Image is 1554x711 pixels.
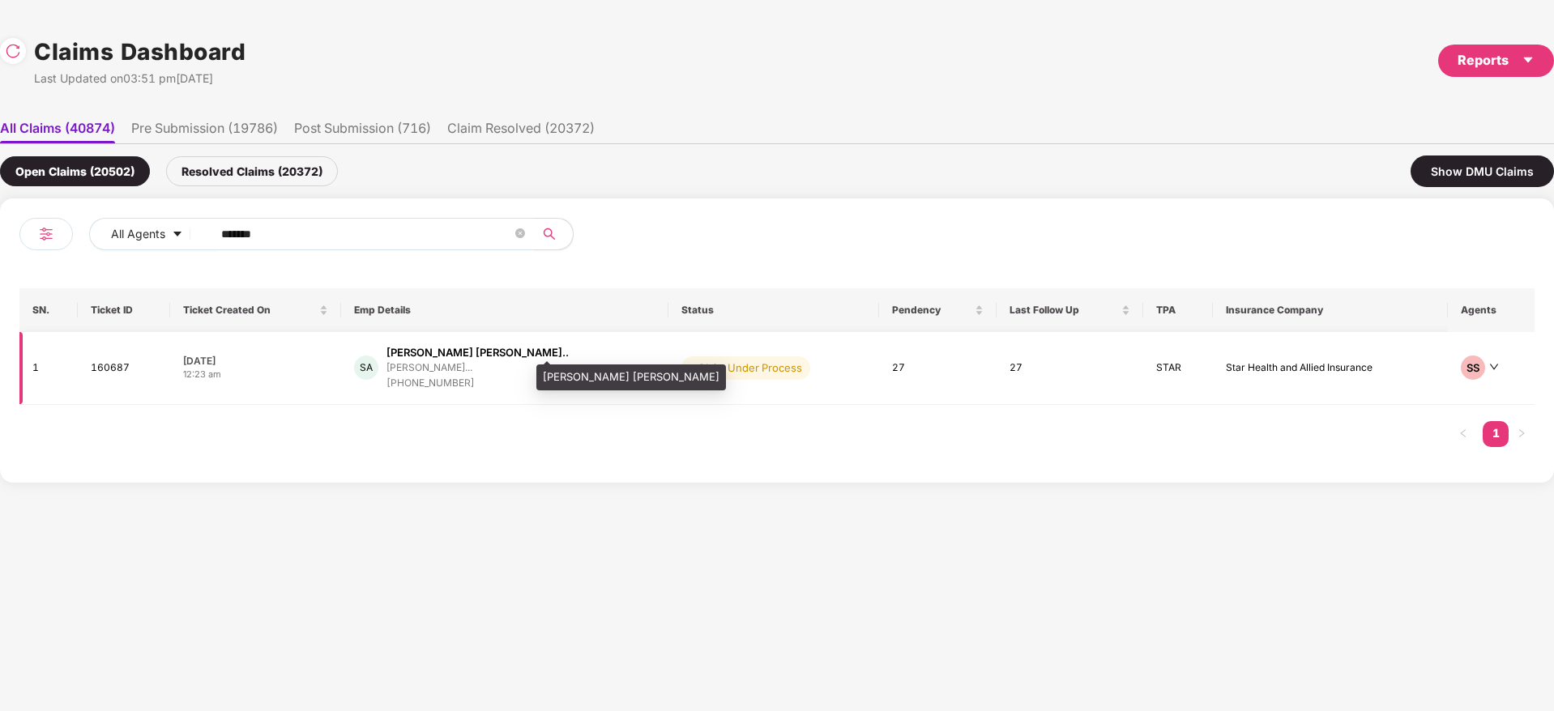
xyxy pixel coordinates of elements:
[1509,421,1535,447] li: Next Page
[698,360,802,376] div: Claim Under Process
[166,156,338,186] div: Resolved Claims (20372)
[36,224,56,244] img: svg+xml;base64,PHN2ZyB4bWxucz0iaHR0cDovL3d3dy53My5vcmcvMjAwMC9zdmciIHdpZHRoPSIyNCIgaGVpZ2h0PSIyNC...
[170,288,341,332] th: Ticket Created On
[1411,155,1554,187] div: Show DMU Claims
[1213,288,1448,332] th: Insurance Company
[89,218,218,250] button: All Agentscaret-down
[1458,428,1468,438] span: left
[536,364,726,390] div: [PERSON_NAME] [PERSON_NAME]
[1448,288,1535,332] th: Agents
[172,228,183,241] span: caret-down
[533,228,565,241] span: search
[1483,421,1509,447] li: 1
[386,376,569,391] div: [PHONE_NUMBER]
[1489,362,1499,372] span: down
[341,288,668,332] th: Emp Details
[879,288,997,332] th: Pendency
[111,225,165,243] span: All Agents
[34,34,245,70] h1: Claims Dashboard
[1461,355,1485,380] div: SS
[386,362,472,373] div: [PERSON_NAME]...
[78,332,170,405] td: 160687
[447,120,595,143] li: Claim Resolved (20372)
[515,227,525,242] span: close-circle
[19,332,78,405] td: 1
[879,332,997,405] td: 27
[1450,421,1476,447] button: left
[1458,50,1535,70] div: Reports
[183,354,328,368] div: [DATE]
[515,228,525,238] span: close-circle
[1517,428,1526,438] span: right
[1010,304,1118,317] span: Last Follow Up
[997,332,1143,405] td: 27
[668,288,879,332] th: Status
[34,70,245,87] div: Last Updated on 03:51 pm[DATE]
[131,120,278,143] li: Pre Submission (19786)
[1509,421,1535,447] button: right
[183,368,328,381] div: 12:23 am
[533,218,574,250] button: search
[1143,332,1213,405] td: STAR
[1143,288,1213,332] th: TPA
[1483,421,1509,445] a: 1
[997,288,1143,332] th: Last Follow Up
[386,345,569,360] div: [PERSON_NAME] [PERSON_NAME]..
[183,304,316,317] span: Ticket Created On
[354,355,378,380] div: SA
[5,43,21,59] img: svg+xml;base64,PHN2ZyBpZD0iUmVsb2FkLTMyeDMyIiB4bWxucz0iaHR0cDovL3d3dy53My5vcmcvMjAwMC9zdmciIHdpZH...
[1213,332,1448,405] td: Star Health and Allied Insurance
[892,304,972,317] span: Pendency
[78,288,170,332] th: Ticket ID
[19,288,78,332] th: SN.
[1522,53,1535,66] span: caret-down
[294,120,431,143] li: Post Submission (716)
[1450,421,1476,447] li: Previous Page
